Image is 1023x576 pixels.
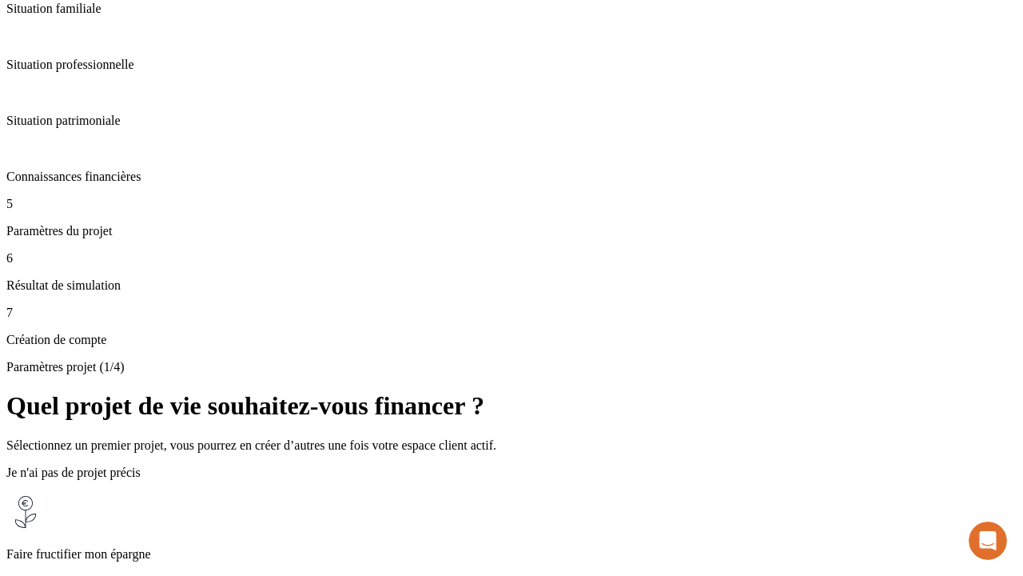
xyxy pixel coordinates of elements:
[6,251,1017,266] p: 6
[6,306,1017,320] p: 7
[6,278,1017,293] p: Résultat de simulation
[6,333,1017,347] p: Création de compte
[6,170,1017,184] p: Connaissances financières
[6,2,1017,16] p: Situation familiale
[6,197,1017,211] p: 5
[6,224,1017,238] p: Paramètres du projet
[17,26,393,43] div: L’équipe répond généralement dans un délai de quelques minutes.
[6,58,1017,72] p: Situation professionnelle
[6,391,1017,421] h1: Quel projet de vie souhaitez-vous financer ?
[6,114,1017,128] p: Situation patrimoniale
[17,14,393,26] div: Vous avez besoin d’aide ?
[6,360,1017,374] p: Paramètres projet (1/4)
[969,522,1007,560] iframe: Intercom live chat
[6,547,1017,562] p: Faire fructifier mon épargne
[6,438,496,452] span: Sélectionnez un premier projet, vous pourrez en créer d’autres une fois votre espace client actif.
[6,6,440,50] div: Ouvrir le Messenger Intercom
[6,466,1017,480] p: Je n'ai pas de projet précis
